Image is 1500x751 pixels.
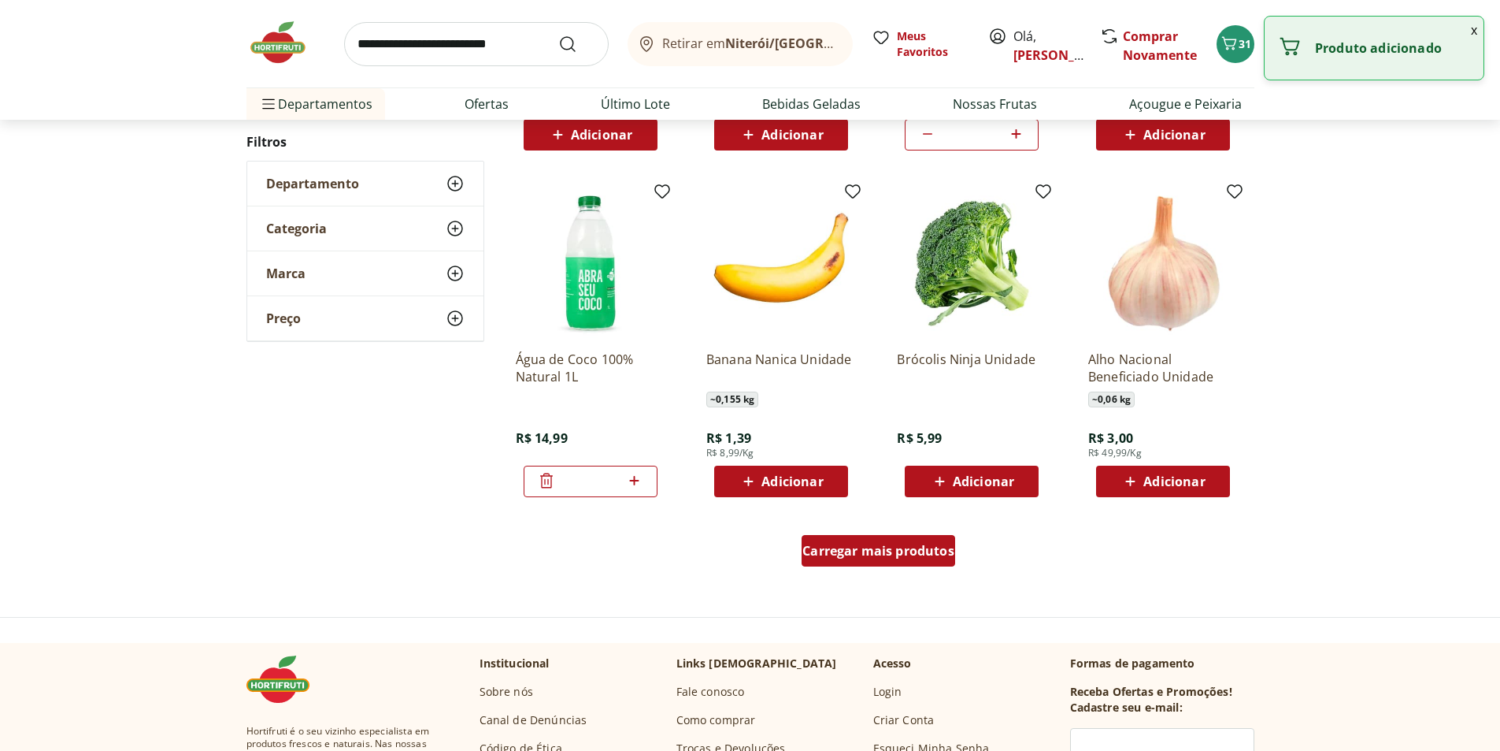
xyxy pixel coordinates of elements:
[706,392,758,407] span: ~ 0,155 kg
[802,535,955,573] a: Carregar mais produtos
[480,684,533,700] a: Sobre nós
[524,119,657,151] button: Adicionar
[1088,447,1142,459] span: R$ 49,99/Kg
[1096,466,1230,497] button: Adicionar
[480,656,550,671] p: Institucional
[246,19,325,66] img: Hortifruti
[247,162,483,206] button: Departamento
[1143,128,1205,141] span: Adicionar
[247,296,483,340] button: Preço
[1070,656,1254,671] p: Formas de pagamento
[706,351,856,385] a: Banana Nanica Unidade
[662,36,836,50] span: Retirar em
[873,684,902,700] a: Login
[714,119,848,151] button: Adicionar
[344,22,609,66] input: search
[1239,36,1251,51] span: 31
[1070,700,1183,716] h3: Cadastre seu e-mail:
[897,28,969,60] span: Meus Favoritos
[761,475,823,488] span: Adicionar
[873,656,912,671] p: Acesso
[1088,392,1135,407] span: ~ 0,06 kg
[266,221,327,236] span: Categoria
[1088,429,1133,447] span: R$ 3,00
[465,95,509,113] a: Ofertas
[246,656,325,703] img: Hortifruti
[953,95,1037,113] a: Nossas Frutas
[953,475,1014,488] span: Adicionar
[1315,40,1471,56] p: Produto adicionado
[558,35,596,54] button: Submit Search
[676,712,756,728] a: Como comprar
[905,466,1039,497] button: Adicionar
[897,351,1046,385] a: Brócolis Ninja Unidade
[676,656,837,671] p: Links [DEMOGRAPHIC_DATA]
[1217,25,1254,63] button: Carrinho
[266,310,301,326] span: Preço
[897,429,942,447] span: R$ 5,99
[1013,27,1083,65] span: Olá,
[247,251,483,296] button: Marca
[1096,119,1230,151] button: Adicionar
[247,206,483,251] button: Categoria
[1465,17,1483,43] button: Fechar notificação
[676,684,745,700] a: Fale conosco
[706,447,754,459] span: R$ 8,99/Kg
[1088,188,1238,338] img: Alho Nacional Beneficiado Unidade
[259,85,278,123] button: Menu
[802,545,954,557] span: Carregar mais produtos
[872,28,969,60] a: Meus Favoritos
[761,128,823,141] span: Adicionar
[706,429,751,447] span: R$ 1,39
[571,128,632,141] span: Adicionar
[873,712,935,728] a: Criar Conta
[516,351,665,385] a: Água de Coco 100% Natural 1L
[1013,46,1116,64] a: [PERSON_NAME]
[897,188,1046,338] img: Brócolis Ninja Unidade
[1143,475,1205,488] span: Adicionar
[1088,351,1238,385] a: Alho Nacional Beneficiado Unidade
[1123,28,1197,64] a: Comprar Novamente
[762,95,861,113] a: Bebidas Geladas
[714,466,848,497] button: Adicionar
[601,95,670,113] a: Último Lote
[516,429,568,447] span: R$ 14,99
[480,712,587,728] a: Canal de Denúncias
[706,188,856,338] img: Banana Nanica Unidade
[266,266,306,281] span: Marca
[266,176,359,191] span: Departamento
[725,35,905,52] b: Niterói/[GEOGRAPHIC_DATA]
[246,126,484,158] h2: Filtros
[1129,95,1242,113] a: Açougue e Peixaria
[1070,684,1232,700] h3: Receba Ofertas e Promoções!
[516,188,665,338] img: Água de Coco 100% Natural 1L
[628,22,853,66] button: Retirar emNiterói/[GEOGRAPHIC_DATA]
[259,85,372,123] span: Departamentos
